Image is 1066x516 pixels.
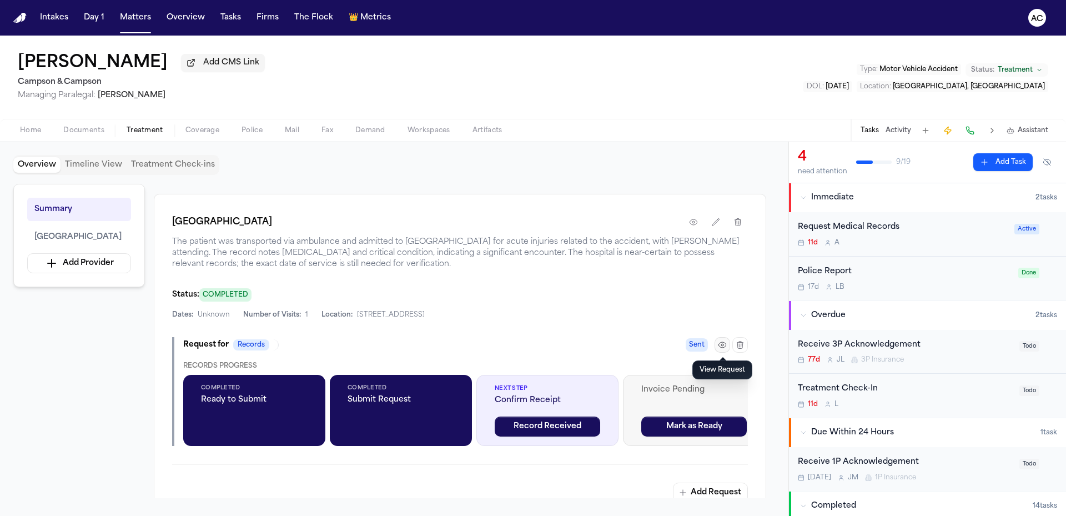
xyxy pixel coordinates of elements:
span: Documents [63,126,104,135]
button: Change status from Treatment [966,63,1048,77]
h2: Campson & Campson [18,76,265,89]
span: [STREET_ADDRESS] [357,310,425,319]
span: 1 task [1040,428,1057,437]
button: Overview [13,157,61,173]
span: Submit Request [348,394,454,405]
div: Receive 1P Acknowledgement [798,456,1013,469]
button: Matters [115,8,155,28]
span: The patient was transported via ambulance and admitted to [GEOGRAPHIC_DATA] for acute injuries re... [172,237,748,270]
span: Completed [811,500,856,512]
button: Add Task [918,123,933,138]
button: Assistant [1007,126,1048,135]
span: Location: [321,310,353,319]
span: L B [836,283,844,292]
span: Police [242,126,263,135]
span: 3P Insurance [861,355,904,364]
span: Coverage [185,126,219,135]
span: [DATE] [808,473,831,482]
button: Day 1 [79,8,109,28]
div: Open task: Police Report [789,257,1066,300]
span: Demand [355,126,385,135]
span: Todo [1019,459,1039,469]
button: crownMetrics [344,8,395,28]
span: Todo [1019,341,1039,352]
button: [GEOGRAPHIC_DATA] [27,226,131,249]
span: [DATE] [826,83,849,90]
span: Overdue [811,310,846,321]
span: Records Progress [183,363,257,369]
button: Add Task [973,153,1033,171]
span: DOL : [807,83,824,90]
span: J M [848,473,858,482]
button: Immediate2tasks [789,183,1066,212]
span: Home [20,126,41,135]
button: Summary [27,198,131,221]
button: Treatment Check-ins [127,157,219,173]
img: Finch Logo [13,13,27,23]
span: Active [1014,224,1039,234]
span: 11d [808,238,818,247]
span: Done [1018,268,1039,278]
span: Motor Vehicle Accident [879,66,958,73]
div: Open task: Request Medical Records [789,212,1066,257]
div: Request Medical Records [798,221,1008,234]
button: Edit DOL: 2024-10-05 [803,81,852,92]
span: Assistant [1018,126,1048,135]
button: Firms [252,8,283,28]
a: Home [13,13,27,23]
span: Number of Visits: [243,310,301,319]
span: Next Step [495,384,600,393]
button: Timeline View [61,157,127,173]
span: J L [837,355,844,364]
span: Treatment [127,126,163,135]
div: Open task: Receive 1P Acknowledgement [789,447,1066,491]
span: 2 task s [1035,193,1057,202]
span: Invoice Pending [641,384,747,395]
span: Unknown [198,310,230,319]
span: 2 task s [1035,311,1057,320]
span: Ready to Submit [201,394,308,405]
span: 11d [808,400,818,409]
span: Status: [971,66,994,74]
div: Treatment Check-In [798,383,1013,395]
span: Dates: [172,310,193,319]
a: Tasks [216,8,245,28]
button: Tasks [861,126,879,135]
button: Activity [886,126,911,135]
h1: [GEOGRAPHIC_DATA] [172,216,272,229]
span: Type : [860,66,878,73]
span: Todo [1019,385,1039,396]
div: Open task: Receive 3P Acknowledgement [789,330,1066,374]
button: Overview [162,8,209,28]
div: View Request [692,360,752,379]
button: Due Within 24 Hours1task [789,418,1066,447]
button: Add Request [673,483,748,503]
div: need attention [798,167,847,176]
button: Create Immediate Task [940,123,956,138]
span: 1 [305,310,308,319]
button: Record Received [495,417,600,437]
button: Overdue2tasks [789,301,1066,330]
span: 9 / 19 [896,158,911,167]
span: [PERSON_NAME] [98,91,165,99]
span: Status: [172,290,199,299]
span: Location : [860,83,891,90]
span: Fax [321,126,333,135]
span: Due Within 24 Hours [811,427,894,438]
h1: [PERSON_NAME] [18,53,168,73]
button: The Flock [290,8,338,28]
button: Hide completed tasks (⌘⇧H) [1037,153,1057,171]
span: Completed [201,384,308,392]
span: Artifacts [472,126,502,135]
button: Add CMS Link [181,54,265,72]
span: Completed [348,384,454,392]
span: Sent [686,338,708,352]
span: Records [233,339,269,350]
span: 77d [808,355,820,364]
a: Intakes [36,8,73,28]
span: Confirm Receipt [495,395,600,406]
